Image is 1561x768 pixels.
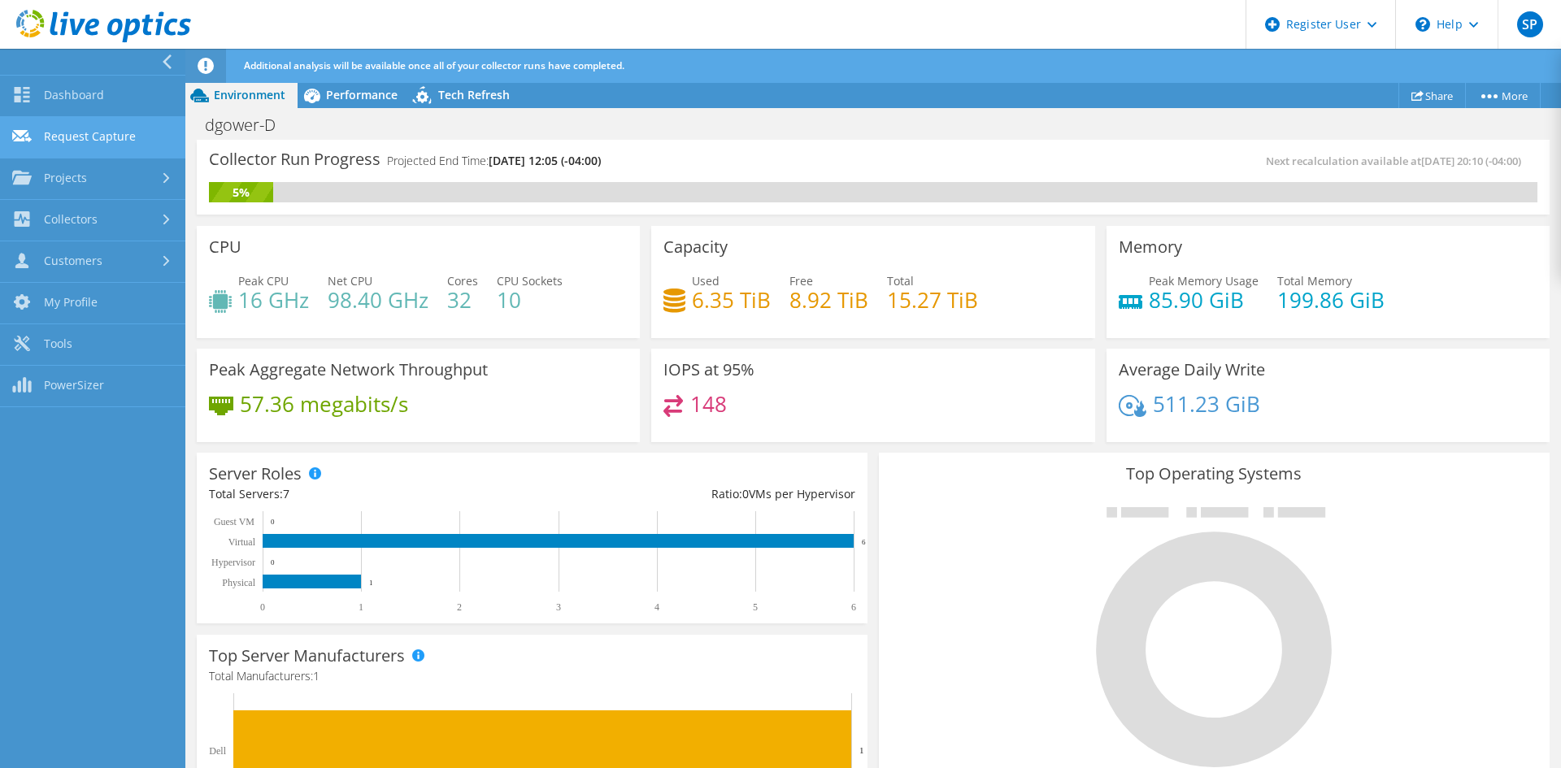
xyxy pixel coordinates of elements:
span: Net CPU [328,273,372,289]
span: Environment [214,87,285,102]
text: Physical [222,577,255,588]
text: 1 [369,579,373,587]
span: Free [789,273,813,289]
h4: 199.86 GiB [1277,291,1385,309]
text: Dell [209,745,226,757]
div: Ratio: VMs per Hypervisor [532,485,854,503]
h3: Peak Aggregate Network Throughput [209,361,488,379]
text: 0 [260,601,265,613]
a: Share [1398,83,1466,108]
text: 0 [271,558,275,566]
h4: 32 [447,291,478,309]
h4: 148 [690,395,727,413]
text: 6 [851,601,856,613]
h3: CPU [209,238,241,256]
span: Used [692,273,720,289]
text: Virtual [228,536,256,548]
h4: Total Manufacturers: [209,667,855,685]
text: 1 [859,745,864,755]
span: 0 [742,486,749,501]
h4: 6.35 TiB [692,291,771,309]
span: SP [1517,11,1543,37]
a: More [1465,83,1541,108]
span: Total [887,273,914,289]
h4: 16 GHz [238,291,309,309]
span: Performance [326,87,398,102]
span: [DATE] 12:05 (-04:00) [489,153,601,168]
h3: Top Operating Systems [891,465,1537,483]
text: 1 [359,601,363,613]
span: Next recalculation available at [1266,154,1529,168]
h4: 10 [497,291,563,309]
h4: 85.90 GiB [1149,291,1259,309]
h3: Server Roles [209,465,302,483]
text: Guest VM [214,516,254,527]
h3: Capacity [663,238,728,256]
span: CPU Sockets [497,273,563,289]
text: 3 [556,601,561,613]
span: Cores [447,273,478,289]
span: Total Memory [1277,273,1352,289]
text: 2 [457,601,462,613]
h3: Top Server Manufacturers [209,647,405,665]
text: 5 [753,601,758,613]
h4: 8.92 TiB [789,291,868,309]
h1: dgower-D [198,116,301,134]
span: [DATE] 20:10 (-04:00) [1421,154,1521,168]
text: 4 [654,601,659,613]
h3: IOPS at 95% [663,361,754,379]
span: Peak CPU [238,273,289,289]
span: Peak Memory Usage [1149,273,1259,289]
h4: 511.23 GiB [1153,395,1260,413]
h3: Average Daily Write [1119,361,1265,379]
h4: 57.36 megabits/s [240,395,408,413]
text: 6 [862,538,866,546]
svg: \n [1415,17,1430,32]
h4: Projected End Time: [387,152,601,170]
span: Tech Refresh [438,87,510,102]
span: 7 [283,486,289,501]
h4: 15.27 TiB [887,291,978,309]
text: Hypervisor [211,557,255,568]
text: 0 [271,518,275,526]
h3: Memory [1119,238,1182,256]
span: Additional analysis will be available once all of your collector runs have completed. [244,59,624,72]
div: 5% [209,184,273,202]
span: 1 [313,668,320,683]
div: Total Servers: [209,485,532,503]
h4: 98.40 GHz [328,291,428,309]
